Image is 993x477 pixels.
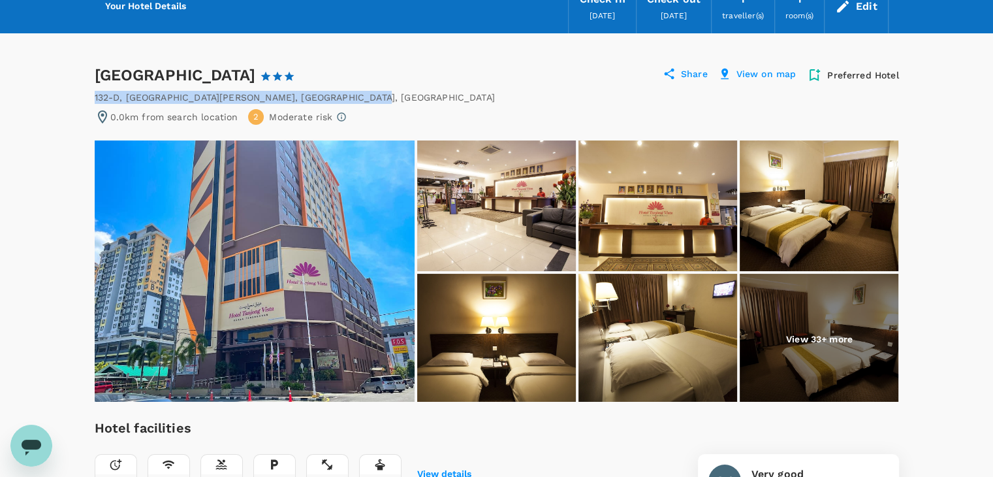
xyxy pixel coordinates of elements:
[95,91,495,104] div: 132-D, [GEOGRAPHIC_DATA][PERSON_NAME] , [GEOGRAPHIC_DATA] , [GEOGRAPHIC_DATA]
[10,425,52,467] iframe: Button to launch messaging window
[578,140,737,271] img: Lobby
[110,110,238,123] p: 0.0km from search location
[661,11,687,20] span: [DATE]
[590,11,616,20] span: [DATE]
[740,140,898,271] img: Room
[253,111,259,123] span: 2
[578,274,737,404] img: Room
[785,11,813,20] span: room(s)
[95,140,415,402] img: Primary image
[417,140,576,271] img: Lobby
[269,110,332,123] p: Moderate risk
[736,67,796,83] p: View on map
[95,418,471,438] h6: Hotel facilities
[417,274,576,404] img: Room
[786,333,853,346] p: View 33+ more
[722,11,764,20] span: traveller(s)
[95,65,319,86] div: [GEOGRAPHIC_DATA]
[681,67,708,83] p: Share
[827,69,898,82] p: Preferred Hotel
[740,274,898,404] img: Room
